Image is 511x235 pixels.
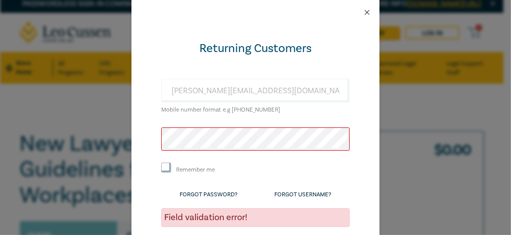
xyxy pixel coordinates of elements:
[161,41,350,57] div: Returning Customers
[161,106,280,114] small: Mobile number format e.g [PHONE_NUMBER]
[363,8,372,17] button: Close
[176,166,215,174] label: Remember me
[180,191,238,198] a: Forgot Password?
[161,208,350,227] div: Field validation error!
[161,79,350,103] input: Enter email or Mobile number
[274,191,331,198] a: Forgot Username?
